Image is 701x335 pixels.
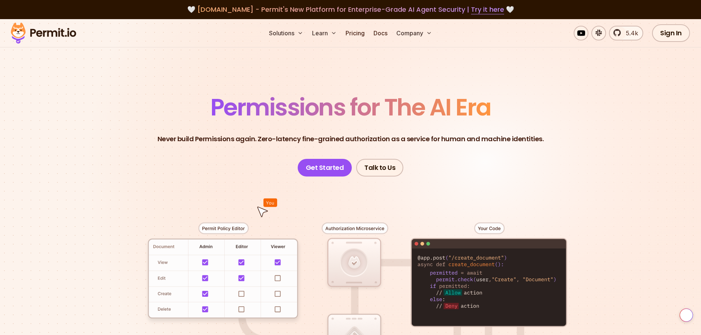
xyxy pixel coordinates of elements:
img: Permit logo [7,21,79,46]
a: Get Started [298,159,352,177]
button: Learn [309,26,340,40]
a: 5.4k [609,26,643,40]
span: 5.4k [622,29,638,38]
a: Sign In [652,24,690,42]
span: Permissions for The AI Era [210,91,491,124]
div: 🤍 🤍 [18,4,683,15]
a: Docs [371,26,390,40]
button: Company [393,26,435,40]
a: Pricing [343,26,368,40]
a: Try it here [471,5,504,14]
span: [DOMAIN_NAME] - Permit's New Platform for Enterprise-Grade AI Agent Security | [197,5,504,14]
a: Talk to Us [356,159,403,177]
p: Never build Permissions again. Zero-latency fine-grained authorization as a service for human and... [157,134,544,144]
button: Solutions [266,26,306,40]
